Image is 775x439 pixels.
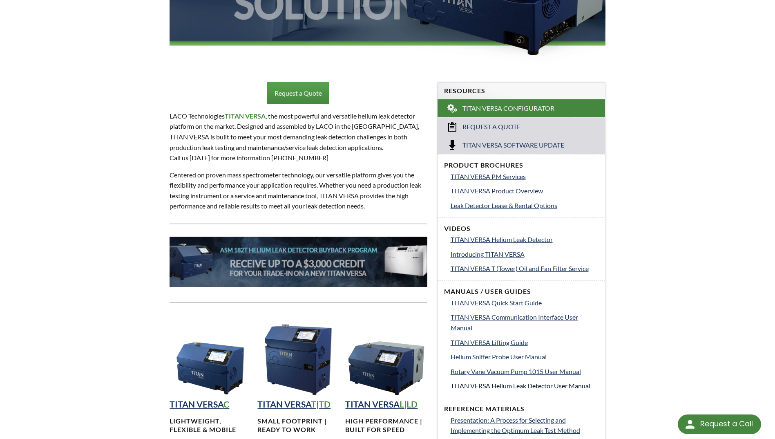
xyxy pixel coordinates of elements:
a: TITAN VERSAT|TD [257,399,331,410]
a: TITAN VERSA Communication Interface User Manual [451,312,599,333]
strong: TITAN VERSA [225,112,266,120]
strong: T|TD [311,399,331,410]
h4: High performance | Built for speed [345,417,427,434]
a: TITAN VERSA PM Services [451,171,599,182]
span: Presentation: A Process for Selecting and Implementing the Optimum Leak Test Method [451,416,580,435]
div: Request a Call [700,414,753,433]
a: TITAN VERSAL|LD [345,399,418,410]
a: Request a Quote [267,82,329,104]
a: TITAN VERSA Helium Leak Detector User Manual [451,381,599,391]
a: Helium Sniffer Probe User Manual [451,352,599,362]
a: TITAN VERSA Quick Start Guide [451,298,599,308]
h4: Small footprint | Ready to work [257,417,339,434]
p: Centered on proven mass spectrometer technology, our versatile platform gives you the flexibility... [170,170,427,211]
h4: Reference Materials [444,405,599,413]
span: TITAN VERSA PM Services [451,172,526,180]
a: Presentation: A Process for Selecting and Implementing the Optimum Leak Test Method [451,415,599,436]
strong: TITAN VERSA [170,399,223,410]
a: Leak Detector Lease & Rental Options [451,200,599,211]
img: TITAN VERSA Horizontal Helium Leak Detection Instrument [345,315,427,397]
a: TITAN VERSA T (Tower) Oil and Fan Filter Service [451,263,599,274]
a: Request a Quote [438,117,605,136]
strong: L|LD [400,399,418,410]
span: Titan Versa Software Update [462,141,564,150]
span: TITAN VERSA Product Overview [451,187,543,195]
a: TITAN VERSAC [170,399,229,410]
h4: Lightweight, Flexible & MOBILE [170,417,251,434]
a: Introducing TITAN VERSA [451,249,599,260]
span: Request a Quote [462,123,520,131]
span: TITAN VERSA Communication Interface User Manual [451,313,578,331]
img: 182T-Banner__LTS_.jpg [170,237,427,287]
a: TITAN VERSA Helium Leak Detector [451,234,599,245]
strong: C [223,399,229,410]
a: Rotary Vane Vacuum Pump 1015 User Manual [451,366,599,377]
span: Introducing TITAN VERSA [451,250,525,258]
span: TITAN VERSA Configurator [462,104,554,113]
a: Titan Versa Software Update [438,136,605,154]
span: Helium Sniffer Probe User Manual [451,353,547,361]
img: TITAN VERSA Compact Helium Leak Detection Instrument [170,315,251,397]
a: TITAN VERSA Product Overview [451,186,599,196]
strong: TITAN VERSA [345,399,400,410]
p: LACO Technologies , the most powerful and versatile helium leak detector platform on the market. ... [170,111,427,163]
strong: TITAN VERSA [257,399,311,410]
a: TITAN VERSA Lifting Guide [451,337,599,348]
img: TITAN VERSA Tower Helium Leak Detection Instrument [257,315,339,397]
div: Request a Call [678,414,761,434]
span: TITAN VERSA Quick Start Guide [451,299,542,307]
span: TITAN VERSA Helium Leak Detector User Manual [451,382,590,390]
h4: Manuals / User Guides [444,287,599,296]
h4: Videos [444,224,599,233]
span: Leak Detector Lease & Rental Options [451,202,557,209]
span: TITAN VERSA Lifting Guide [451,338,528,346]
h4: Resources [444,87,599,95]
span: TITAN VERSA T (Tower) Oil and Fan Filter Service [451,264,589,272]
span: Rotary Vane Vacuum Pump 1015 User Manual [451,367,581,375]
span: TITAN VERSA Helium Leak Detector [451,235,553,243]
img: round button [683,418,697,431]
h4: Product Brochures [444,161,599,170]
a: TITAN VERSA Configurator [438,99,605,117]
